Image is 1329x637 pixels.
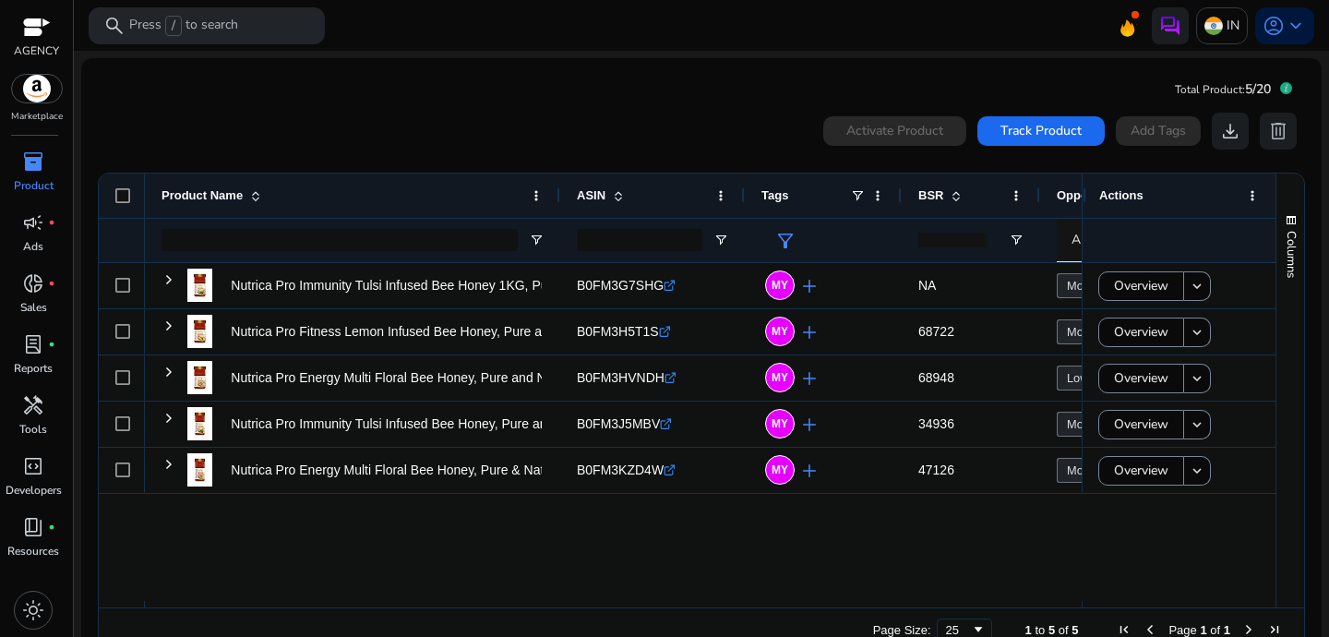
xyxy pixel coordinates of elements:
span: 5 [1072,623,1078,637]
span: book_4 [22,516,44,538]
span: add [798,367,820,390]
span: campaign [22,211,44,234]
mat-icon: keyboard_arrow_down [1189,278,1205,294]
div: Last Page [1267,622,1282,637]
span: 1 [1025,623,1032,637]
p: Sales [20,299,47,316]
span: BSR [918,188,943,202]
span: fiber_manual_record [48,523,55,531]
img: 41dsTDVV8OL._SX38_SY50_CR,0,0,38,50_.jpg [187,453,212,487]
p: Nutrica Pro Energy Multi Floral Bee Honey, Pure and Natural,... [231,359,593,397]
button: Track Product [977,116,1105,146]
span: 68948 [918,370,954,385]
p: Developers [6,482,62,499]
mat-icon: keyboard_arrow_down [1189,416,1205,433]
button: Overview [1098,410,1184,439]
button: Overview [1098,318,1184,347]
span: Track Product [1000,121,1082,140]
span: 5/20 [1245,80,1271,98]
div: Page Size: [873,623,931,637]
button: download [1212,113,1249,150]
button: Open Filter Menu [713,233,728,247]
span: donut_small [22,272,44,294]
img: 41DJbYhcVeL._SX38_SY50_CR,0,0,38,50_.jpg [187,361,212,394]
div: Previous Page [1143,622,1157,637]
span: keyboard_arrow_down [1285,15,1307,37]
span: ASIN [577,188,605,202]
button: Open Filter Menu [529,233,544,247]
span: NA [918,278,936,293]
span: 34936 [918,416,954,431]
span: Overview [1114,405,1168,443]
img: 41FlEVPGgQL._SX38_SY50_CR,0,0,38,50_.jpg [187,315,212,348]
span: lab_profile [22,333,44,355]
p: Tools [19,421,47,438]
span: MY [772,464,788,475]
p: Nutrica Pro Fitness Lemon Infused Bee Honey, Pure and Natural,... [231,313,616,351]
img: 414PH6oOJeL._SX38_SY50_CR,0,0,38,50_.jpg [187,407,212,440]
p: Nutrica Pro Immunity Tulsi Infused Bee Honey 1KG, Pure and Natural,... [231,267,643,305]
span: Tags [761,188,788,202]
a: Moderate - High [1057,412,1161,437]
button: Overview [1098,456,1184,486]
span: 68722 [918,324,954,339]
a: Moderate - High [1057,273,1161,298]
span: B0FM3J5MBV [577,416,660,431]
span: add [798,460,820,482]
span: Opportunity Score [1057,188,1153,202]
span: B0FM3HVNDH [577,370,664,385]
span: 1 [1200,623,1206,637]
button: Overview [1098,364,1184,393]
img: in.svg [1204,17,1223,35]
span: fiber_manual_record [48,280,55,287]
span: add [798,414,820,436]
p: IN [1227,9,1239,42]
span: Product Name [162,188,243,202]
span: B0FM3G7SHG [577,278,664,293]
span: download [1219,120,1241,142]
mat-icon: keyboard_arrow_down [1189,324,1205,341]
span: add [798,275,820,297]
div: Next Page [1241,622,1256,637]
span: MY [772,372,788,383]
span: handyman [22,394,44,416]
div: 25 [946,623,971,637]
span: Total Product: [1175,82,1245,97]
img: 414mR4GlbXL._SX38_SY50_CR,0,0,38,50_.jpg [187,269,212,302]
img: amazon.svg [12,75,62,102]
span: fiber_manual_record [48,341,55,348]
p: Ads [23,238,43,255]
input: Product Name Filter Input [162,229,518,251]
span: Page [1168,623,1196,637]
p: Nutrica Pro Immunity Tulsi Infused Bee Honey, Pure and Natural,... [231,405,613,443]
div: First Page [1117,622,1131,637]
a: Moderate - High [1057,458,1161,483]
span: inventory_2 [22,150,44,173]
p: AGENCY [14,42,59,59]
button: Open Filter Menu [1009,233,1024,247]
span: Overview [1114,359,1168,397]
span: MY [772,326,788,337]
p: Press to search [129,16,238,36]
span: / [165,16,182,36]
p: Marketplace [11,110,63,124]
p: Product [14,177,54,194]
mat-icon: keyboard_arrow_down [1189,463,1205,479]
p: Resources [7,543,59,559]
span: account_circle [1263,15,1285,37]
span: Overview [1114,313,1168,351]
p: Nutrica Pro Energy Multi Floral Bee Honey, Pure & Natural, No... [231,451,600,489]
span: code_blocks [22,455,44,477]
span: B0FM3H5T1S [577,324,659,339]
button: Overview [1098,271,1184,301]
a: Moderate - High [1057,319,1161,344]
span: to [1035,623,1045,637]
mat-icon: keyboard_arrow_down [1189,370,1205,387]
span: Actions [1099,188,1143,202]
span: Overview [1114,451,1168,489]
span: add [798,321,820,343]
span: Columns [1283,231,1299,278]
p: Reports [14,360,53,377]
span: Overview [1114,267,1168,305]
span: 47126 [918,463,954,477]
